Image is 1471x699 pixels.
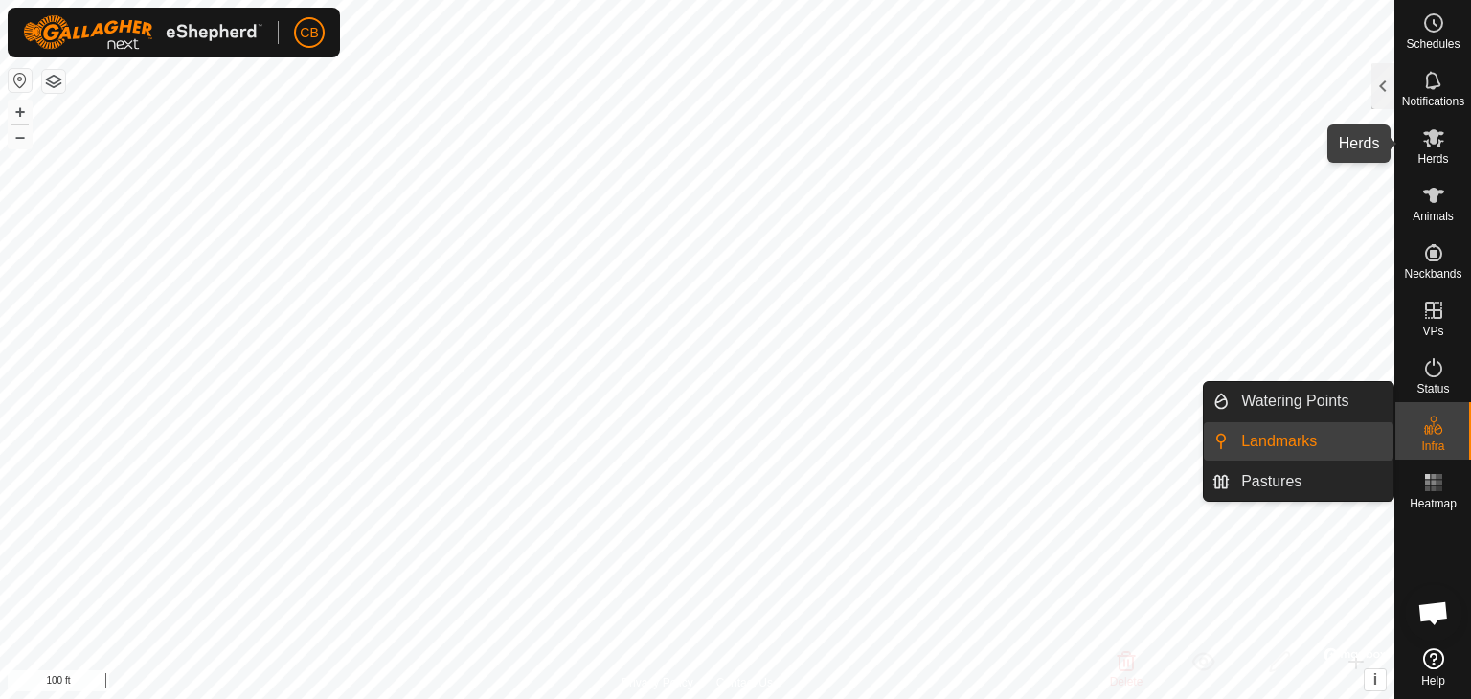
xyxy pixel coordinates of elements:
span: Watering Points [1241,390,1348,413]
button: – [9,125,32,148]
span: Herds [1417,153,1448,165]
a: Pastures [1230,462,1393,501]
span: Status [1416,383,1449,395]
a: Help [1395,641,1471,694]
button: + [9,101,32,124]
div: Open chat [1405,584,1462,642]
span: Animals [1413,211,1454,222]
span: Infra [1421,440,1444,452]
span: CB [300,23,318,43]
button: i [1365,669,1386,690]
span: Neckbands [1404,268,1461,280]
span: Notifications [1402,96,1464,107]
span: Heatmap [1410,498,1457,509]
span: Pastures [1241,470,1301,493]
a: Landmarks [1230,422,1393,461]
img: Gallagher Logo [23,15,262,50]
a: Privacy Policy [622,674,693,691]
span: Help [1421,675,1445,687]
span: i [1373,671,1377,688]
li: Pastures [1204,462,1393,501]
li: Landmarks [1204,422,1393,461]
span: VPs [1422,326,1443,337]
span: Schedules [1406,38,1460,50]
span: Landmarks [1241,430,1317,453]
button: Reset Map [9,69,32,92]
li: Watering Points [1204,382,1393,420]
a: Watering Points [1230,382,1393,420]
button: Map Layers [42,70,65,93]
a: Contact Us [716,674,773,691]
